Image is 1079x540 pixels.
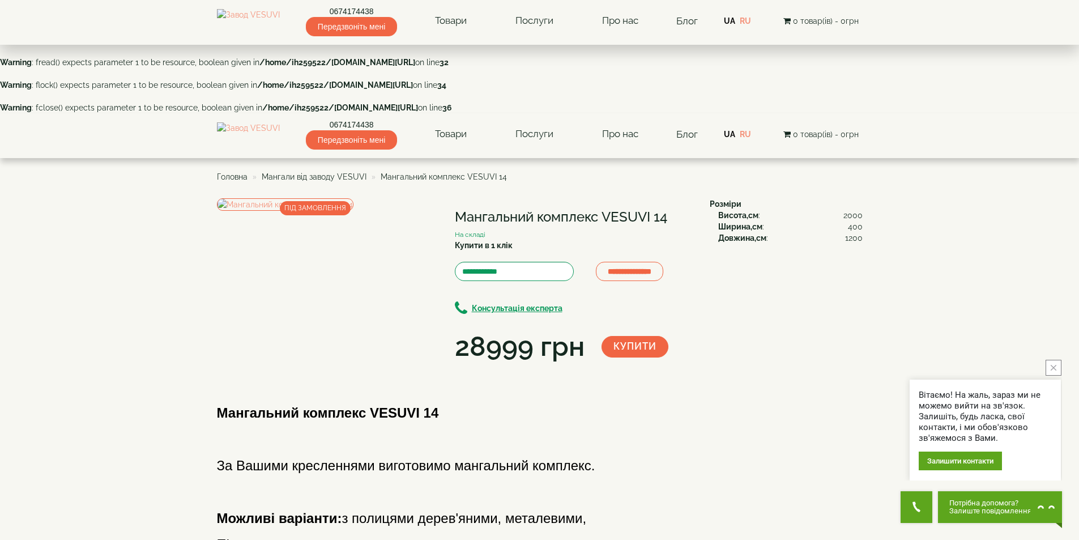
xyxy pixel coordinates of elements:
[919,390,1052,444] div: Вітаємо! На жаль, зараз ми не можемо вийти на зв'язок. Залишіть, будь ласка, свої контакти, і ми ...
[424,8,478,34] a: Товари
[217,172,248,181] a: Головна
[591,121,650,147] a: Про нас
[262,103,418,112] b: /home/ih259522/[DOMAIN_NAME][URL]
[455,240,513,251] label: Купити в 1 клік
[259,58,415,67] b: /home/ih259522/[DOMAIN_NAME][URL]
[306,130,397,150] span: Передзвоніть мені
[710,199,741,209] b: Розміри
[718,221,863,232] div: :
[793,16,859,25] span: 0 товар(ів) - 0грн
[455,328,585,366] div: 28999 грн
[424,121,478,147] a: Товари
[780,15,862,27] button: 0 товар(ів) - 0грн
[381,172,507,181] span: Мангальний комплекс VESUVI 14
[843,210,863,221] span: 2000
[718,210,863,221] div: :
[740,16,751,25] a: RU
[718,222,762,231] b: Ширина,см
[676,15,698,27] a: Блог
[306,119,397,130] a: 0674174438
[591,8,650,34] a: Про нас
[217,198,353,211] img: Мангальний комплекс VESUVI 14
[504,121,565,147] a: Послуги
[938,491,1062,523] button: Chat button
[217,458,595,473] font: За Вашими кресленнями виготовимо мангальний комплекс.
[472,304,562,313] b: Консультація експерта
[1046,360,1061,376] button: close button
[217,9,280,33] img: Завод VESUVI
[455,231,485,239] small: На складі
[949,499,1031,507] span: Потрібна допомога?
[217,511,342,526] b: Можливі варіанти:
[724,130,735,139] a: UA
[217,511,587,526] font: з полицями дерев'яними, металевими,
[602,336,668,358] button: Купити
[217,405,439,420] b: Мангальний комплекс VESUVI 14
[442,103,452,112] b: 36
[780,128,862,141] button: 0 товар(ів) - 0грн
[262,172,366,181] a: Мангали від заводу VESUVI
[280,201,351,215] span: ПІД ЗАМОВЛЕННЯ
[676,129,698,140] a: Блог
[724,16,735,25] a: UA
[306,6,397,17] a: 0674174438
[257,80,413,90] b: /home/ih259522/[DOMAIN_NAME][URL]
[793,130,859,139] span: 0 товар(ів) - 0грн
[504,8,565,34] a: Послуги
[919,452,1002,470] div: Залишити контакти
[845,232,863,244] span: 1200
[437,80,446,90] b: 34
[901,491,932,523] button: Get Call button
[718,233,766,243] b: Довжина,см
[306,17,397,36] span: Передзвоніть мені
[740,130,751,139] a: RU
[718,211,758,220] b: Висота,см
[217,122,280,146] img: Завод VESUVI
[455,210,693,224] h1: Мангальний комплекс VESUVI 14
[718,232,863,244] div: :
[848,221,863,232] span: 400
[440,58,449,67] b: 32
[949,507,1031,515] span: Залиште повідомлення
